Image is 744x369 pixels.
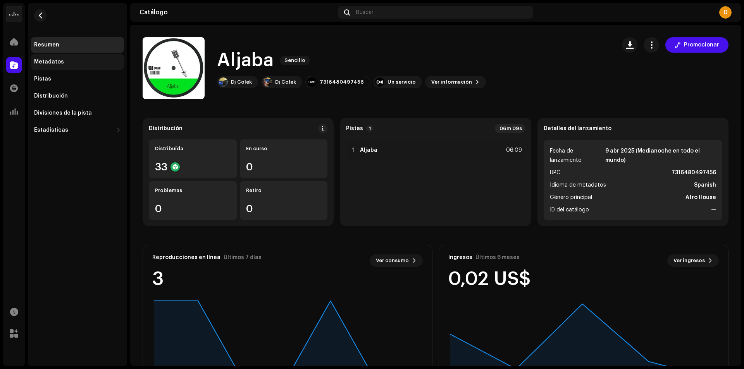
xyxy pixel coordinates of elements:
[34,42,59,48] div: Resumen
[246,146,322,152] div: En curso
[387,79,416,85] div: Un servicio
[665,37,728,53] button: Promocionar
[155,187,231,194] div: Problemas
[31,122,124,138] re-m-nav-dropdown: Estadísticas
[448,254,472,261] div: Ingresos
[425,76,486,88] button: Ver información
[139,9,335,15] div: Catálogo
[370,254,423,267] button: Ver consumo
[31,71,124,87] re-m-nav-item: Pistas
[152,254,220,261] div: Reproducciones en línea
[505,146,522,155] div: 06:09
[376,253,409,268] span: Ver consumo
[550,168,560,177] span: UPC
[346,125,363,132] strong: Pistas
[34,59,64,65] div: Metadatos
[475,254,520,261] div: Últimos 6 meses
[356,9,374,15] span: Buscar
[605,146,716,165] strong: 9 abr 2025 (Medianoche en todo el mundo)
[149,125,183,132] div: Distribución
[6,6,22,22] img: 02a7c2d3-3c89-4098-b12f-2ff2945c95ee
[280,56,310,65] span: Sencillo
[544,125,611,132] strong: Detalles del lanzamiento
[275,79,296,85] div: Dj Colek
[673,253,705,268] span: Ver ingresos
[219,77,228,87] img: 713313ff-5242-42d1-b55d-3956e12482e1
[34,110,92,116] div: Divisiones de la pista
[263,77,272,87] img: d74da367-67a0-483d-8655-11986996a1de
[360,147,377,153] strong: Aljaba
[31,54,124,70] re-m-nav-item: Metadatos
[34,127,68,133] div: Estadísticas
[34,93,68,99] div: Distribución
[217,48,274,73] h1: Aljaba
[31,37,124,53] re-m-nav-item: Resumen
[431,74,472,90] span: Ver información
[31,88,124,104] re-m-nav-item: Distribución
[320,79,364,85] div: 7316480497456
[667,254,719,267] button: Ver ingresos
[34,76,51,82] div: Pistas
[550,146,604,165] span: Fecha de lanzamiento
[246,187,322,194] div: Retiro
[495,124,525,133] div: 06m 09s
[224,254,262,261] div: Últimos 7 días
[685,193,716,202] strong: Afro House
[550,193,592,202] span: Género principal
[694,180,716,190] strong: Spanish
[231,79,252,85] div: Dj Colek
[550,180,606,190] span: Idioma de metadatos
[719,6,732,19] div: D
[155,146,231,152] div: Distribuída
[31,105,124,121] re-m-nav-item: Divisiones de la pista
[684,37,719,53] span: Promocionar
[366,125,373,132] p-badge: 1
[711,205,716,215] strong: —
[672,168,716,177] strong: 7316480497456
[550,205,589,215] span: ID del catálogo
